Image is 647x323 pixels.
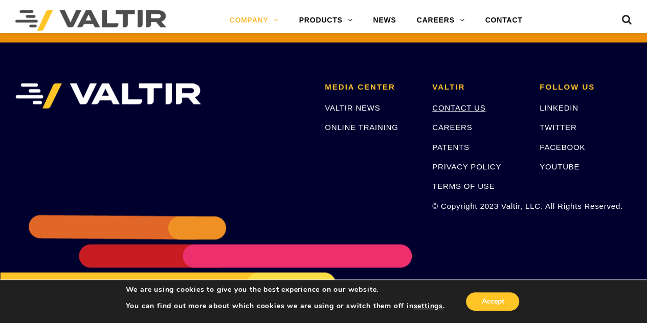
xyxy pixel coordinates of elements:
a: PRODUCTS [289,10,363,31]
a: VALTIR NEWS [325,103,380,112]
a: CAREERS [407,10,475,31]
img: Valtir [15,10,166,31]
h2: FOLLOW US [540,83,632,92]
a: PATENTS [432,143,470,152]
a: NEWS [363,10,406,31]
button: settings [413,302,442,311]
a: COMPANY [219,10,289,31]
h2: MEDIA CENTER [325,83,417,92]
a: PRIVACY POLICY [432,162,501,171]
a: ONLINE TRAINING [325,123,398,132]
p: You can find out more about which cookies we are using or switch them off in . [126,302,445,311]
p: © Copyright 2023 Valtir, LLC. All Rights Reserved. [432,200,524,212]
p: We are using cookies to give you the best experience on our website. [126,285,445,294]
img: VALTIR [15,83,201,109]
a: FACEBOOK [540,143,585,152]
a: YOUTUBE [540,162,579,171]
button: Accept [466,292,519,311]
a: CONTACT US [432,103,485,112]
a: TWITTER [540,123,576,132]
h2: VALTIR [432,83,524,92]
a: CAREERS [432,123,472,132]
a: LINKEDIN [540,103,578,112]
a: CONTACT [475,10,532,31]
a: TERMS OF USE [432,182,495,190]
